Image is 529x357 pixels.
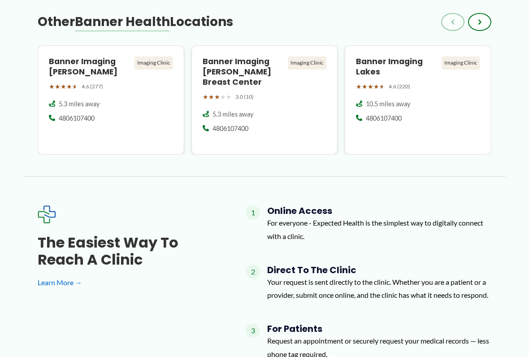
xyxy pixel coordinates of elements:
span: 4.6 (277) [82,82,103,91]
h4: Banner Imaging [PERSON_NAME] [49,57,131,77]
a: Banner Imaging Lakes Imaging Clinic ★★★★★ 4.6 (220) 10.5 miles away 4806107400 [345,45,491,155]
div: Imaging Clinic [442,57,480,69]
span: ★ [208,91,214,103]
h3: The Easiest Way to Reach a Clinic [38,234,217,269]
span: › [478,17,481,27]
span: 4806107400 [366,114,402,123]
div: Imaging Clinic [134,57,173,69]
span: ★ [61,81,66,92]
span: ‹ [451,17,455,27]
a: Banner Imaging [PERSON_NAME] Imaging Clinic ★★★★★ 4.6 (277) 5.3 miles away 4806107400 [38,45,184,155]
span: ★ [203,91,208,103]
span: ★ [362,81,368,92]
a: Banner Imaging [PERSON_NAME] Breast Center Imaging Clinic ★★★★★ 3.0 (10) 5.3 miles away 4806107400 [191,45,338,155]
span: 1 [246,205,260,220]
span: 5.3 miles away [59,100,100,109]
span: ★ [72,81,78,92]
h4: For Patients [267,323,491,334]
button: › [468,13,491,31]
h4: Direct to the Clinic [267,265,491,275]
h4: Banner Imaging Lakes [356,57,438,77]
button: ‹ [441,13,464,31]
span: 4806107400 [59,114,95,123]
span: 3.0 (10) [235,92,254,102]
span: Banner Health [75,13,170,30]
span: 4806107400 [212,124,248,133]
span: ★ [214,91,220,103]
span: ★ [66,81,72,92]
span: 3 [246,323,260,338]
span: ★ [220,91,226,103]
span: 10.5 miles away [366,100,410,109]
h4: Online Access [267,205,491,216]
a: Learn More → [38,276,217,289]
span: ★ [368,81,373,92]
span: 5.3 miles away [212,110,253,119]
p: Your request is sent directly to the clinic. Whether you are a patient or a provider, submit once... [267,275,491,302]
span: ★ [49,81,55,92]
span: 4.6 (220) [389,82,410,91]
div: Imaging Clinic [288,57,326,69]
span: 2 [246,265,260,279]
span: ★ [356,81,362,92]
span: ★ [55,81,61,92]
span: ★ [226,91,232,103]
h3: Other Locations [38,14,233,30]
h4: Banner Imaging [PERSON_NAME] Breast Center [203,57,285,87]
span: ★ [373,81,379,92]
p: For everyone - Expected Health is the simplest way to digitally connect with a clinic. [267,216,491,243]
img: Expected Healthcare Logo [38,205,56,223]
span: ★ [379,81,385,92]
